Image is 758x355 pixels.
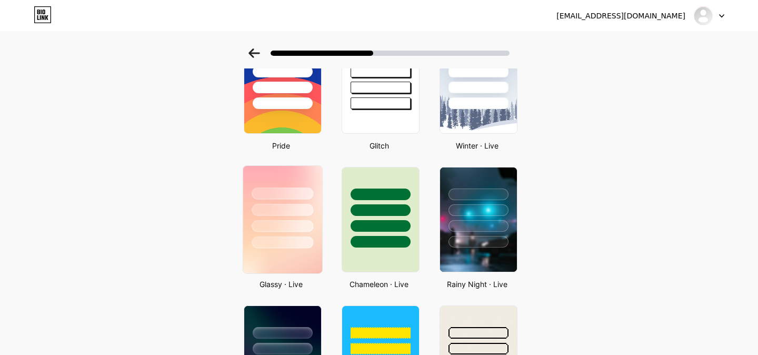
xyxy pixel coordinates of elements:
[338,279,420,290] div: Chameleon · Live
[556,11,685,22] div: [EMAIL_ADDRESS][DOMAIN_NAME]
[241,140,322,151] div: Pride
[243,166,322,273] img: glassmorphism.jpg
[338,140,420,151] div: Glitch
[436,140,517,151] div: Winter · Live
[241,279,322,290] div: Glassy · Live
[436,279,517,290] div: Rainy Night · Live
[693,6,713,26] img: alwafaherbalofficial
